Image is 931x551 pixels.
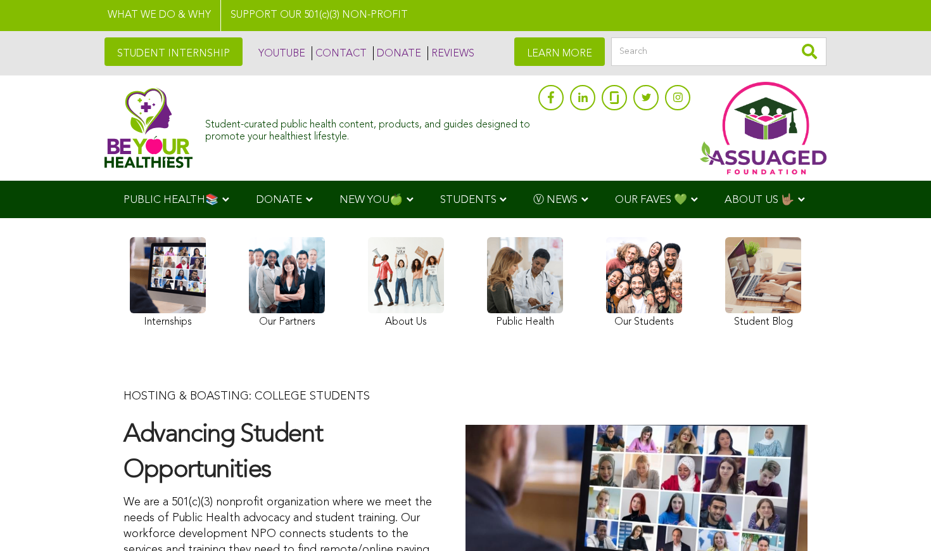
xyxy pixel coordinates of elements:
[104,37,243,66] a: STUDENT INTERNSHIP
[104,181,826,218] div: Navigation Menu
[427,46,474,60] a: REVIEWS
[123,422,322,483] strong: Advancing Student Opportunities
[312,46,367,60] a: CONTACT
[611,37,826,66] input: Search
[725,195,794,205] span: ABOUT US 🤟🏽
[615,195,687,205] span: OUR FAVES 💚
[373,46,421,60] a: DONATE
[123,195,218,205] span: PUBLIC HEALTH📚
[868,490,931,551] iframe: Chat Widget
[104,88,193,168] img: Assuaged
[123,389,440,405] p: HOSTING & BOASTING: COLLEGE STUDENTS
[205,113,532,143] div: Student-curated public health content, products, and guides designed to promote your healthiest l...
[339,195,403,205] span: NEW YOU🍏
[533,195,578,205] span: Ⓥ NEWS
[255,46,305,60] a: YOUTUBE
[610,91,619,104] img: glassdoor
[440,195,497,205] span: STUDENTS
[514,37,605,66] a: LEARN MORE
[256,195,302,205] span: DONATE
[700,82,826,174] img: Assuaged App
